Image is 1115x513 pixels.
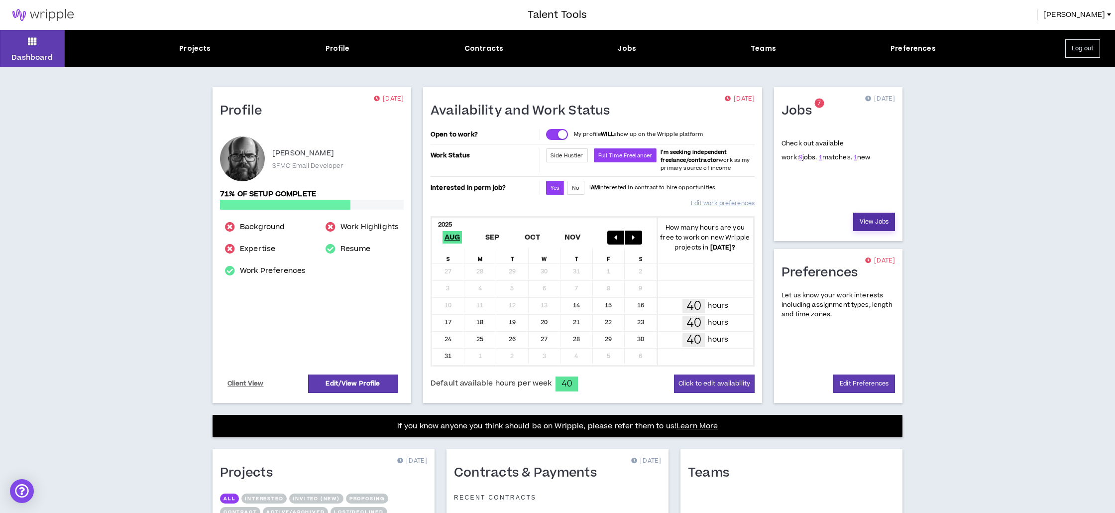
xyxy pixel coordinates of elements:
p: Dashboard [11,52,53,63]
p: Check out available work: [781,139,871,162]
b: I'm seeking independent freelance/contractor [661,148,727,164]
span: Sep [483,231,502,244]
p: [DATE] [725,94,755,104]
div: Teams [751,43,776,54]
h1: Availability and Work Status [431,103,618,119]
div: S [432,249,464,263]
div: W [529,249,561,263]
p: [PERSON_NAME] [272,147,334,159]
strong: AM [591,184,599,191]
span: Aug [443,231,462,244]
p: [DATE] [865,94,895,104]
div: Contracts [464,43,503,54]
div: M [464,249,497,263]
p: SFMC Email Developer [272,161,343,170]
span: matches. [819,153,852,162]
h1: Contracts & Payments [454,465,604,481]
p: How many hours are you free to work on new Wripple projects in [657,223,754,253]
span: work as my primary source of income [661,148,750,172]
b: [DATE] ? [710,243,736,252]
span: Yes [551,184,559,192]
a: View Jobs [853,213,895,231]
a: 1 [819,153,822,162]
p: If you know anyone you think should be on Wripple, please refer them to us! [397,420,718,432]
span: Nov [562,231,583,244]
div: Profile [326,43,350,54]
p: hours [707,334,728,345]
p: I interested in contract to hire opportunities [589,184,716,192]
div: T [496,249,529,263]
p: Interested in perm job? [431,181,538,195]
h1: Projects [220,465,280,481]
h1: Preferences [781,265,866,281]
p: [DATE] [631,456,661,466]
a: Edit/View Profile [308,375,398,393]
button: Log out [1065,39,1100,58]
a: 1 [854,153,857,162]
p: My profile show up on the Wripple platform [574,130,703,138]
span: Oct [523,231,543,244]
p: Open to work? [431,130,538,138]
div: S [625,249,657,263]
a: 9 [799,153,802,162]
span: new [854,153,871,162]
a: Expertise [240,243,275,255]
sup: 7 [814,99,824,108]
strong: WILL [601,130,614,138]
p: hours [707,300,728,311]
a: Edit Preferences [833,375,895,393]
a: Resume [340,243,370,255]
a: Learn More [676,421,718,431]
span: [PERSON_NAME] [1043,9,1105,20]
p: Let us know your work interests including assignment types, length and time zones. [781,291,895,320]
b: 2025 [438,220,452,229]
div: Open Intercom Messenger [10,479,34,503]
p: [DATE] [865,256,895,266]
p: [DATE] [397,456,427,466]
span: 7 [817,99,821,108]
a: Work Highlights [340,221,399,233]
button: All [220,494,239,504]
h1: Jobs [781,103,819,119]
div: Preferences [891,43,936,54]
a: Edit work preferences [691,195,755,212]
span: Default available hours per week [431,378,552,389]
span: No [572,184,579,192]
a: Client View [226,375,265,392]
button: Click to edit availability [674,375,755,393]
p: 71% of setup complete [220,189,404,200]
div: Jobs [618,43,636,54]
h1: Teams [688,465,737,481]
button: Invited (new) [289,494,343,504]
button: Interested [241,494,287,504]
div: Projects [179,43,211,54]
h1: Profile [220,103,270,119]
div: Zachary C. [220,136,265,181]
a: Background [240,221,285,233]
span: jobs. [799,153,817,162]
div: F [593,249,625,263]
p: Recent Contracts [454,494,537,502]
span: Side Hustler [551,152,583,159]
p: Work Status [431,148,538,162]
h3: Talent Tools [528,7,587,22]
a: Work Preferences [240,265,306,277]
div: T [560,249,593,263]
button: Proposing [346,494,388,504]
p: hours [707,317,728,328]
p: [DATE] [374,94,404,104]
